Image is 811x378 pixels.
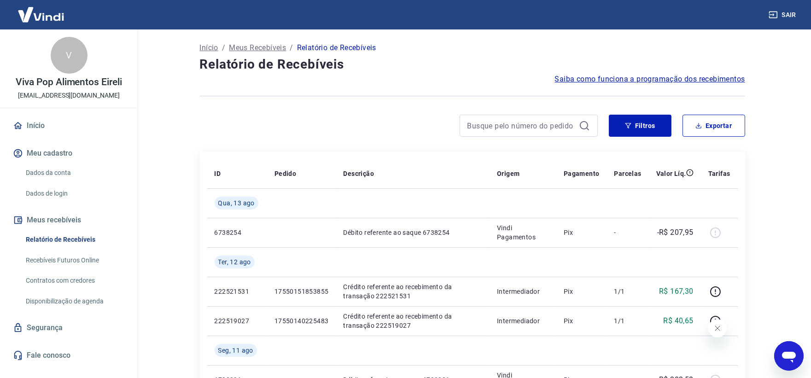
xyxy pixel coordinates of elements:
[774,341,804,371] iframe: Botão para abrir a janela de mensagens
[6,6,77,14] span: Olá! Precisa de ajuda?
[344,312,482,330] p: Crédito referente ao recebimento da transação 222519027
[564,228,600,237] p: Pix
[22,184,127,203] a: Dados de login
[564,287,600,296] p: Pix
[274,169,296,178] p: Pedido
[609,115,671,137] button: Filtros
[290,42,293,53] p: /
[274,316,329,326] p: 17550140225483
[614,228,641,237] p: -
[11,345,127,366] a: Fale conosco
[222,42,225,53] p: /
[497,316,549,326] p: Intermediador
[11,116,127,136] a: Início
[218,198,255,208] span: Qua, 13 ago
[22,163,127,182] a: Dados da conta
[200,55,745,74] h4: Relatório de Recebíveis
[614,169,641,178] p: Parcelas
[344,282,482,301] p: Crédito referente ao recebimento da transação 222521531
[614,287,641,296] p: 1/1
[16,77,122,87] p: Viva Pop Alimentos Eireli
[467,119,575,133] input: Busque pelo número do pedido
[497,169,519,178] p: Origem
[564,169,600,178] p: Pagamento
[51,37,88,74] div: V
[22,292,127,311] a: Disponibilização de agenda
[18,91,120,100] p: [EMAIL_ADDRESS][DOMAIN_NAME]
[767,6,800,23] button: Sair
[215,287,260,296] p: 222521531
[11,318,127,338] a: Segurança
[11,143,127,163] button: Meu cadastro
[229,42,286,53] a: Meus Recebíveis
[656,169,686,178] p: Valor Líq.
[708,169,730,178] p: Tarifas
[22,230,127,249] a: Relatório de Recebíveis
[663,315,693,326] p: R$ 40,65
[657,227,694,238] p: -R$ 207,95
[200,42,218,53] a: Início
[215,169,221,178] p: ID
[683,115,745,137] button: Exportar
[274,287,329,296] p: 17550151853855
[708,319,727,337] iframe: Fechar mensagem
[22,271,127,290] a: Contratos com credores
[497,223,549,242] p: Vindi Pagamentos
[215,228,260,237] p: 6738254
[659,286,694,297] p: R$ 167,30
[344,169,374,178] p: Descrição
[497,287,549,296] p: Intermediador
[218,257,251,267] span: Ter, 12 ago
[22,251,127,270] a: Recebíveis Futuros Online
[297,42,376,53] p: Relatório de Recebíveis
[11,210,127,230] button: Meus recebíveis
[344,228,482,237] p: Débito referente ao saque 6738254
[564,316,600,326] p: Pix
[215,316,260,326] p: 222519027
[218,346,253,355] span: Seg, 11 ago
[11,0,71,29] img: Vindi
[555,74,745,85] a: Saiba como funciona a programação dos recebimentos
[614,316,641,326] p: 1/1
